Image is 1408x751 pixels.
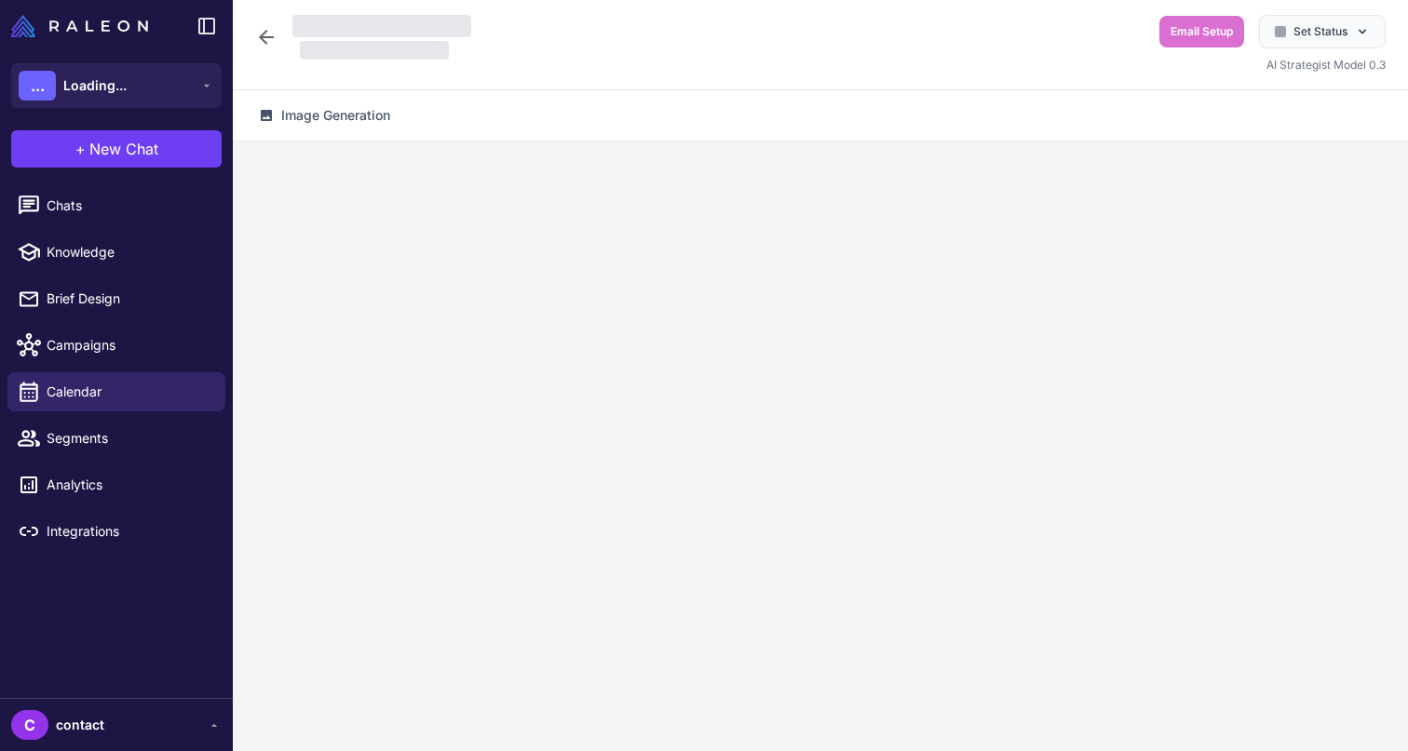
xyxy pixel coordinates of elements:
[47,335,210,355] span: Campaigns
[47,382,210,402] span: Calendar
[47,475,210,495] span: Analytics
[47,521,210,542] span: Integrations
[19,71,56,101] div: ...
[7,279,225,318] a: Brief Design
[7,465,225,504] a: Analytics
[11,710,48,740] div: C
[56,715,104,735] span: contact
[1171,23,1233,40] span: Email Setup
[47,195,210,216] span: Chats
[1266,58,1386,72] span: AI Strategist Model 0.3
[47,242,210,262] span: Knowledge
[11,15,148,37] img: Raleon Logo
[11,63,222,108] button: ...Loading...
[1159,16,1244,47] button: Email Setup
[7,512,225,551] a: Integrations
[1293,23,1347,40] span: Set Status
[47,428,210,449] span: Segments
[7,186,225,225] a: Chats
[281,105,390,126] span: Image Generation
[89,138,158,160] span: New Chat
[7,233,225,272] a: Knowledge
[63,75,127,96] span: Loading...
[47,288,210,309] span: Brief Design
[7,419,225,458] a: Segments
[248,98,401,133] button: Image Generation
[75,138,86,160] span: +
[11,15,156,37] a: Raleon Logo
[7,326,225,365] a: Campaigns
[7,372,225,411] a: Calendar
[11,130,222,168] button: +New Chat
